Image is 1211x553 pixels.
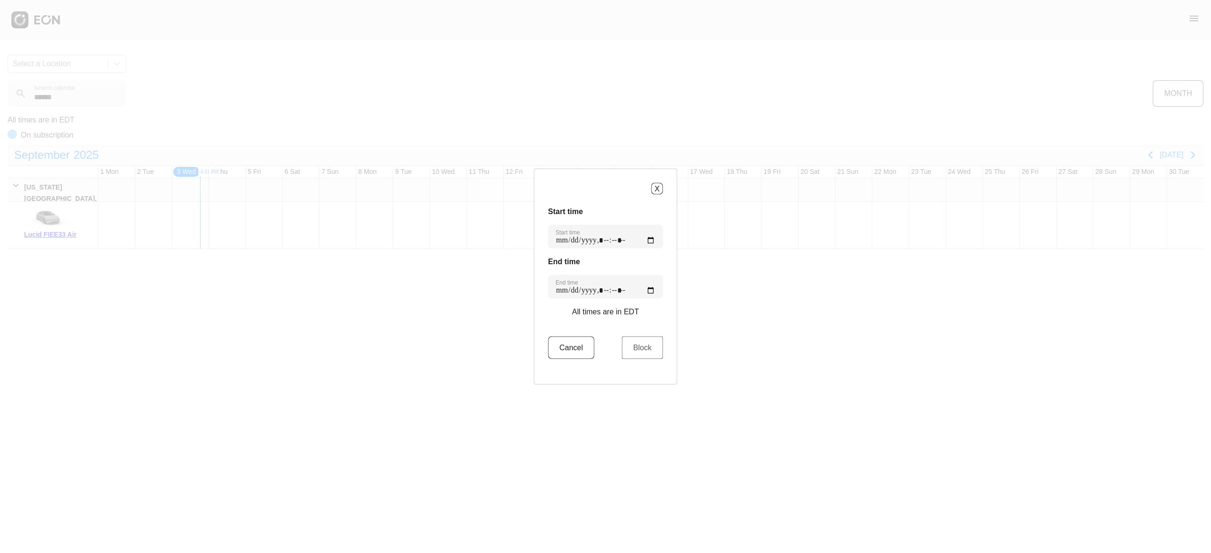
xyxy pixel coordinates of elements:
[572,306,639,318] p: All times are in EDT
[556,279,578,286] label: End time
[548,206,663,217] h3: Start time
[622,337,663,359] button: Block
[651,183,663,195] button: X
[548,337,595,359] button: Cancel
[548,256,663,268] h3: End time
[556,229,580,236] label: Start time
